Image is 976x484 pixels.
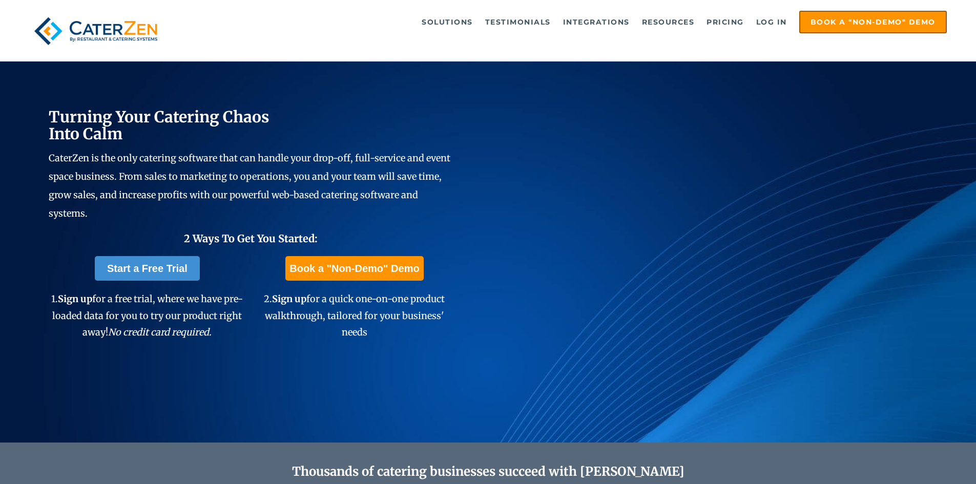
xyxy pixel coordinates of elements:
em: No credit card required. [108,326,212,338]
a: Solutions [417,12,478,32]
a: Testimonials [480,12,556,32]
a: Resources [637,12,700,32]
a: Book a "Non-Demo" Demo [799,11,947,33]
a: Pricing [701,12,749,32]
a: Log in [751,12,792,32]
div: Navigation Menu [186,11,947,33]
span: Sign up [58,293,92,305]
iframe: Help widget launcher [885,444,965,473]
span: 2. for a quick one-on-one product walkthrough, tailored for your business' needs [264,293,445,338]
a: Start a Free Trial [95,256,200,281]
span: Turning Your Catering Chaos Into Calm [49,107,269,143]
a: Integrations [558,12,635,32]
span: CaterZen is the only catering software that can handle your drop-off, full-service and event spac... [49,152,450,219]
h2: Thousands of catering businesses succeed with [PERSON_NAME] [98,465,879,479]
img: caterzen [29,11,162,51]
a: Book a "Non-Demo" Demo [285,256,423,281]
span: 1. for a free trial, where we have pre-loaded data for you to try our product right away! [51,293,243,338]
span: Sign up [272,293,306,305]
span: 2 Ways To Get You Started: [184,232,318,245]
